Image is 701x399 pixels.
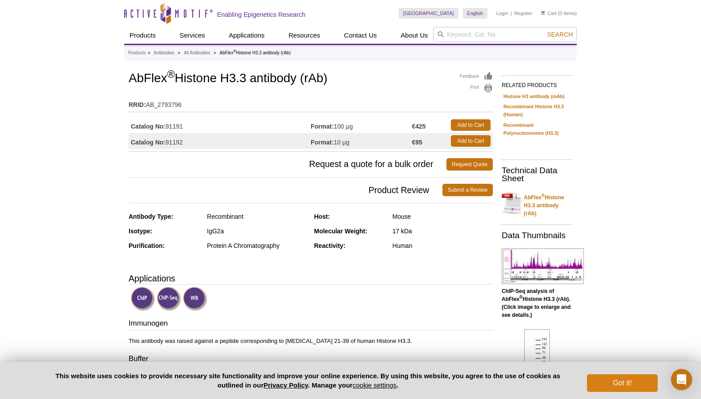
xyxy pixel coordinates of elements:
[129,337,493,345] p: This antibody was raised against a peptide corresponding to [MEDICAL_DATA] 21-39 of human Histone...
[433,27,577,42] input: Keyword, Cat. No.
[502,232,572,239] h2: Data Thumbnails
[399,8,458,19] a: [GEOGRAPHIC_DATA]
[412,122,426,130] strong: €425
[311,138,334,146] strong: Format:
[263,381,308,389] a: Privacy Policy
[217,11,305,19] h2: Enabling Epigenetics Research
[396,27,434,44] a: About Us
[314,213,330,220] strong: Host:
[463,8,488,19] a: English
[311,117,412,133] td: 100 µg
[124,27,161,44] a: Products
[671,369,692,390] div: Open Intercom Messenger
[353,381,396,389] button: cookie settings
[43,371,572,390] p: This website uses cookies to provide necessary site functionality and improve your online experie...
[547,31,573,38] span: Search
[502,167,572,182] h2: Technical Data Sheet
[129,101,146,109] strong: RRID:
[174,27,210,44] a: Services
[392,213,493,220] div: Mouse
[129,242,165,249] strong: Purification:
[131,287,155,311] img: ChIP Validated
[587,374,658,392] button: Got it!
[545,30,575,38] button: Search
[514,10,532,16] a: Register
[311,133,412,149] td: 10 µg
[392,242,493,250] div: Human
[339,27,382,44] a: Contact Us
[503,121,571,137] a: Recombinant Polynucleosomes (H3.3)
[184,49,210,57] a: All Antibodies
[442,184,493,196] a: Submit a Review
[502,75,572,91] h2: RELATED PRODUCTS
[129,272,493,285] h3: Applications
[541,10,556,16] a: Cart
[541,8,577,19] li: (0 items)
[503,103,571,118] a: Recombinant Histone H3.3 (Human)
[524,329,550,398] img: AbFlex<sup>®</sup> Histone H3.3 (rAb) tested by Western Blot.
[207,213,307,220] div: Recombinant
[129,353,493,366] h3: Buffer
[502,287,572,319] p: (Click image to enlarge and see details.)
[167,68,175,80] sup: ®
[213,50,216,55] li: »
[207,227,307,235] div: IgG2a
[541,11,545,15] img: Your Cart
[157,287,181,311] img: ChIP-Seq Validated
[283,27,326,44] a: Resources
[392,227,493,235] div: 17 kDa
[129,184,442,196] span: Product Review
[131,122,166,130] strong: Catalog No:
[314,242,346,249] strong: Reactivity:
[412,138,422,146] strong: €95
[128,49,145,57] a: Products
[541,193,545,198] sup: ®
[129,117,311,133] td: 91191
[519,295,522,300] sup: ®
[503,92,565,100] a: Histone H3 antibody (mAb)
[511,8,512,19] li: |
[129,72,493,87] h1: AbFlex Histone H3.3 antibody (rAb)
[129,318,493,331] h3: Immunogen
[207,242,307,250] div: Protein A Chromatography
[502,188,572,217] a: AbFlex®Histone H3.3 antibody (rAb)
[460,72,493,81] a: Feedback
[154,49,175,57] a: Antibodies
[451,135,491,147] a: Add to Cart
[129,133,311,149] td: 91192
[314,228,367,235] strong: Molecular Weight:
[224,27,270,44] a: Applications
[129,213,173,220] strong: Antibody Type:
[496,10,508,16] a: Login
[502,248,584,284] img: AbFlex<sup>®</sup> Histone H3.3 (rAb) tested by ChIP-Seq.
[460,84,493,93] a: Print
[183,287,207,311] img: Western Blot Validated
[148,50,150,55] li: »
[451,119,491,131] a: Add to Cart
[131,138,166,146] strong: Catalog No:
[220,50,291,55] li: AbFlex Histone H3.3 antibody (rAb)
[502,288,570,302] b: ChIP-Seq analysis of AbFlex Histone H3.3 (rAb).
[311,122,334,130] strong: Format:
[129,158,446,171] span: Request a quote for a bulk order
[178,50,180,55] li: »
[129,228,152,235] strong: Isotype:
[233,49,236,53] sup: ®
[446,158,493,171] a: Request Quote
[129,95,493,110] td: AB_2793796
